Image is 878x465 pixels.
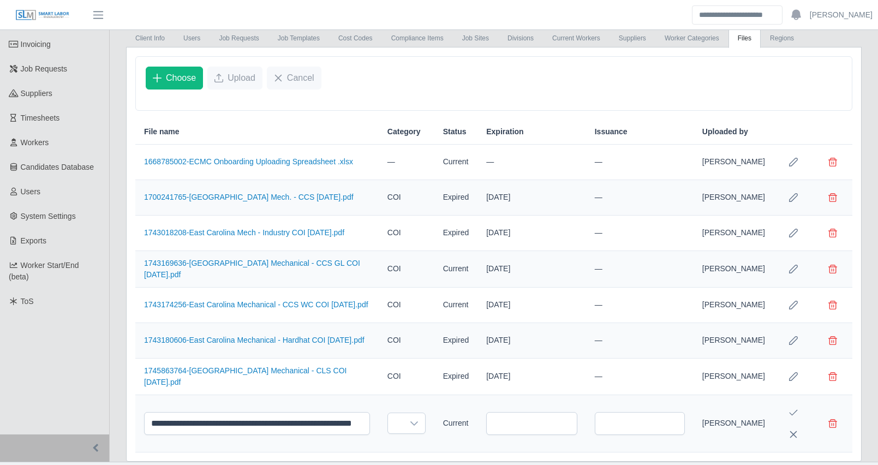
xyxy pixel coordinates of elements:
[586,359,694,395] td: —
[15,9,70,21] img: SLM Logo
[443,126,467,138] span: Status
[434,180,477,216] td: Expired
[586,216,694,251] td: —
[267,67,321,90] button: Cancel
[822,258,844,280] button: Delete file
[783,424,804,445] button: Cancel Edit
[477,180,586,216] td: [DATE]
[783,222,804,244] button: Row Edit
[595,126,628,138] span: Issuance
[810,9,873,21] a: [PERSON_NAME]
[379,251,434,288] td: COI
[586,145,694,180] td: —
[379,323,434,359] td: COI
[434,251,477,288] td: Current
[822,222,844,244] button: Delete file
[477,288,586,323] td: [DATE]
[477,323,586,359] td: [DATE]
[434,395,477,452] td: Current
[783,187,804,208] button: Row Edit
[144,300,368,309] a: 1743174256-East Carolina Mechanical - CCS WC COI [DATE].pdf
[655,28,728,48] a: Worker Categories
[210,28,268,48] a: Job Requests
[144,157,353,166] a: 1668785002-ECMC Onboarding Uploading Spreadsheet .xlsx
[207,67,262,90] button: Upload
[453,28,498,48] a: job sites
[822,151,844,173] button: Delete file
[586,180,694,216] td: —
[477,216,586,251] td: [DATE]
[382,28,453,48] a: Compliance Items
[761,28,803,48] a: Regions
[783,402,804,424] button: Save Edit
[822,413,844,434] button: Delete file
[702,126,748,138] span: Uploaded by
[9,261,79,281] span: Worker Start/End (beta)
[379,216,434,251] td: COI
[144,228,344,237] a: 1743018208-East Carolina Mech - Industry COI [DATE].pdf
[822,187,844,208] button: Delete file
[783,366,804,388] button: Row Edit
[268,28,329,48] a: Job Templates
[144,259,360,279] a: 1743169636-[GEOGRAPHIC_DATA] Mechanical - CCS GL COI [DATE].pdf
[822,294,844,316] button: Delete file
[477,359,586,395] td: [DATE]
[586,288,694,323] td: —
[21,89,52,98] span: Suppliers
[694,251,774,288] td: [PERSON_NAME]
[21,138,49,147] span: Workers
[694,180,774,216] td: [PERSON_NAME]
[434,216,477,251] td: Expired
[486,126,523,138] span: Expiration
[434,288,477,323] td: Current
[379,288,434,323] td: COI
[783,294,804,316] button: Row Edit
[21,64,68,73] span: Job Requests
[694,216,774,251] td: [PERSON_NAME]
[586,323,694,359] td: —
[329,28,382,48] a: cost codes
[586,251,694,288] td: —
[144,336,365,344] a: 1743180606-East Carolina Mechanical - Hardhat COI [DATE].pdf
[498,28,543,48] a: Divisions
[434,359,477,395] td: Expired
[21,187,41,196] span: Users
[822,366,844,388] button: Delete file
[783,330,804,351] button: Row Edit
[387,126,421,138] span: Category
[144,366,347,386] a: 1745863764-[GEOGRAPHIC_DATA] Mechanical - CLS COI [DATE].pdf
[126,28,174,48] a: Client Info
[144,126,180,138] span: File name
[783,258,804,280] button: Row Edit
[287,71,314,85] span: Cancel
[21,297,34,306] span: ToS
[434,145,477,180] td: Current
[783,151,804,173] button: Row Edit
[610,28,655,48] a: Suppliers
[694,395,774,452] td: [PERSON_NAME]
[434,323,477,359] td: Expired
[228,71,255,85] span: Upload
[174,28,210,48] a: Users
[146,67,203,90] button: Choose
[21,236,46,245] span: Exports
[166,71,196,85] span: Choose
[21,212,76,220] span: System Settings
[694,145,774,180] td: [PERSON_NAME]
[21,163,94,171] span: Candidates Database
[477,145,586,180] td: —
[21,114,60,122] span: Timesheets
[694,323,774,359] td: [PERSON_NAME]
[379,145,434,180] td: —
[694,359,774,395] td: [PERSON_NAME]
[543,28,610,48] a: Current Workers
[728,28,761,48] a: Files
[379,180,434,216] td: COI
[144,193,354,201] a: 1700241765-[GEOGRAPHIC_DATA] Mech. - CCS [DATE].pdf
[694,288,774,323] td: [PERSON_NAME]
[379,359,434,395] td: COI
[477,251,586,288] td: [DATE]
[692,5,783,25] input: Search
[822,330,844,351] button: Delete file
[21,40,51,49] span: Invoicing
